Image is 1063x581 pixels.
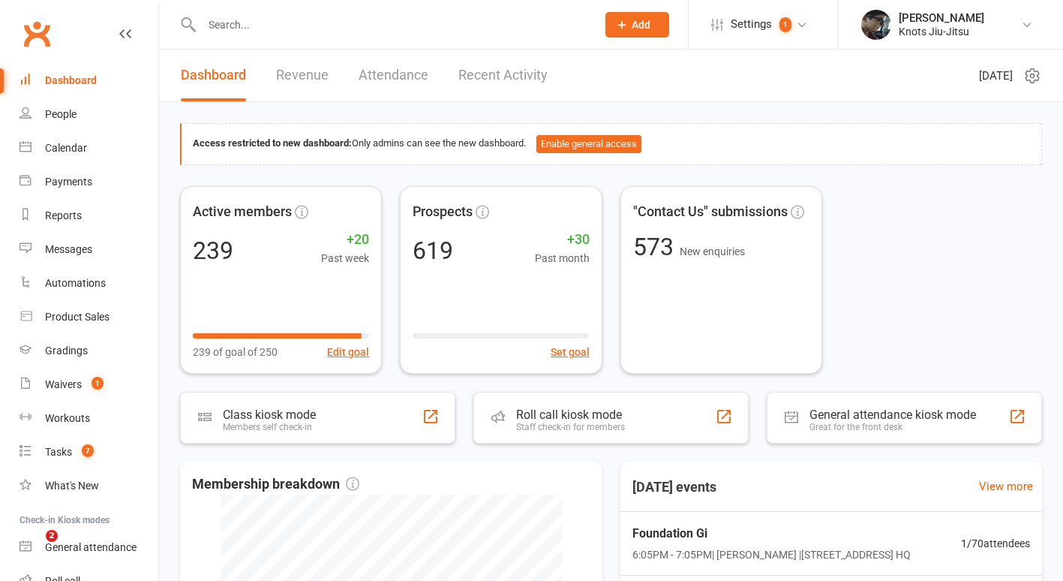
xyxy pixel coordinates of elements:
div: Calendar [45,142,87,154]
a: Recent Activity [458,50,548,101]
a: General attendance kiosk mode [20,531,158,564]
a: Automations [20,266,158,300]
div: Roll call kiosk mode [516,407,625,421]
div: Tasks [45,446,72,458]
span: Membership breakdown [192,474,359,495]
span: Settings [731,8,772,41]
div: Messages [45,243,92,255]
div: Gradings [45,345,88,357]
div: Reports [45,209,82,221]
div: Great for the front desk [809,422,976,432]
span: Prospects [413,201,473,223]
div: What's New [45,480,99,492]
div: Waivers [45,378,82,390]
input: Search... [197,14,586,35]
span: New enquiries [680,245,745,257]
div: Automations [45,277,106,289]
span: 2 [46,530,58,542]
span: 1 / 70 attendees [961,535,1030,552]
span: Past week [321,250,369,266]
div: 619 [413,239,453,263]
a: Dashboard [181,50,246,101]
button: Edit goal [327,344,369,360]
div: Payments [45,176,92,188]
a: Workouts [20,402,158,435]
button: Set goal [551,344,590,360]
div: [PERSON_NAME] [899,11,984,25]
span: 239 of goal of 250 [193,344,278,360]
a: Gradings [20,334,158,368]
div: Product Sales [45,311,110,323]
span: Active members [193,201,292,223]
span: 6:05PM - 7:05PM | [PERSON_NAME] | [STREET_ADDRESS] HQ [632,546,911,563]
div: Only admins can see the new dashboard. [193,135,1030,153]
a: Messages [20,233,158,266]
a: Payments [20,165,158,199]
a: Clubworx [18,15,56,53]
span: 7 [82,444,94,457]
span: Past month [535,250,590,266]
a: What's New [20,469,158,503]
span: 1 [779,17,791,32]
span: Add [632,19,650,31]
span: "Contact Us" submissions [633,201,788,223]
a: Product Sales [20,300,158,334]
button: Add [605,12,669,38]
span: 1 [92,377,104,390]
span: 573 [633,233,680,261]
a: Reports [20,199,158,233]
span: Foundation Gi [632,524,911,543]
div: Class kiosk mode [223,408,316,422]
a: Revenue [276,50,329,101]
iframe: Intercom live chat [15,530,51,566]
span: +20 [321,229,369,251]
a: View more [979,477,1033,495]
div: Workouts [45,412,90,424]
div: People [45,108,77,120]
a: Calendar [20,131,158,165]
button: Enable general access [536,135,641,153]
strong: Access restricted to new dashboard: [193,137,352,149]
a: Tasks 7 [20,435,158,469]
a: Attendance [359,50,428,101]
div: Members self check-in [223,422,316,432]
div: General attendance [45,541,137,553]
a: Waivers 1 [20,368,158,402]
div: General attendance kiosk mode [809,408,976,422]
div: Staff check-in for members [516,422,625,432]
a: People [20,98,158,131]
div: Dashboard [45,74,97,86]
div: 239 [193,239,233,263]
span: [DATE] [979,67,1013,85]
span: +30 [535,229,590,251]
h3: [DATE] events [620,474,728,501]
a: Dashboard [20,64,158,98]
img: thumb_image1614103803.png [861,10,891,40]
div: Knots Jiu-Jitsu [899,25,984,38]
